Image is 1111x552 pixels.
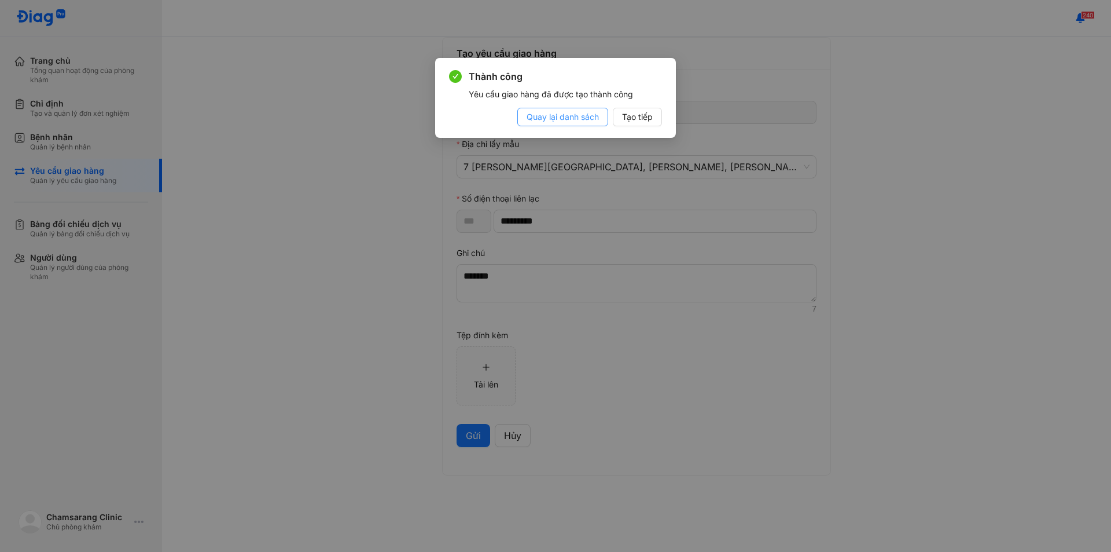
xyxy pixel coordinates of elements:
[449,70,462,83] span: check-circle
[613,108,662,126] button: Tạo tiếp
[469,70,662,83] span: Thành công
[517,108,608,126] button: Quay lại danh sách
[622,111,653,123] span: Tạo tiếp
[527,111,599,123] span: Quay lại danh sách
[469,88,662,101] div: Yêu cầu giao hàng đã được tạo thành công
